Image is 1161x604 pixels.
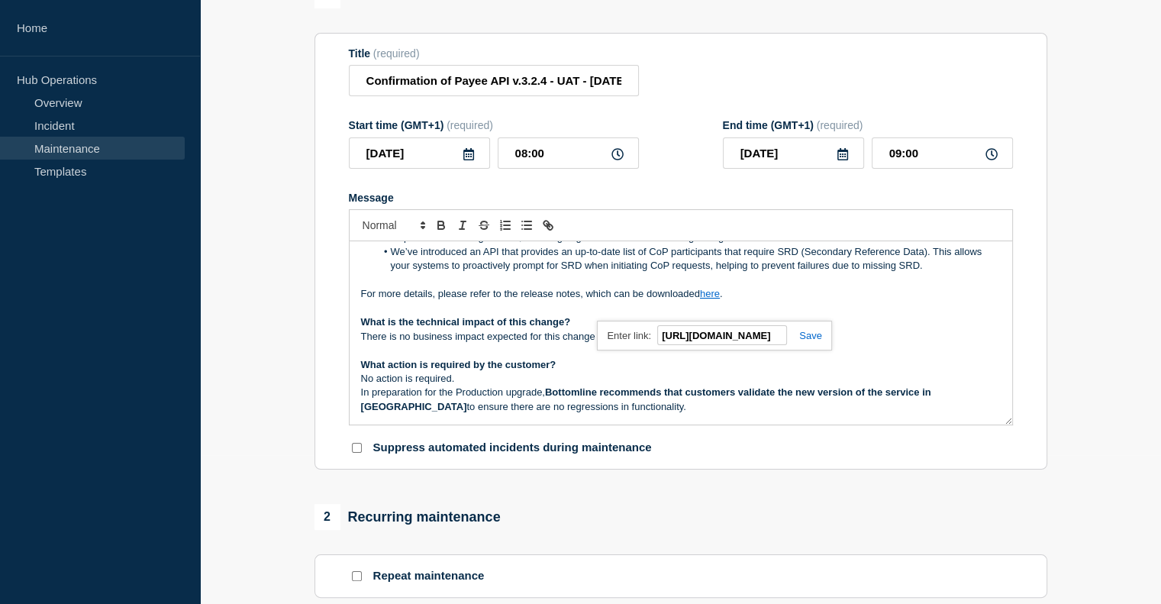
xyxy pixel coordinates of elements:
strong: What action is required by the customer? [361,359,556,370]
span: . [720,288,723,299]
p: Repeat maintenance [373,569,485,583]
input: Title [349,65,639,96]
span: Font size [356,216,431,234]
span: (required) [817,119,863,131]
button: Toggle bold text [431,216,452,234]
span: (required) [447,119,493,131]
span: There is no business impact expected for this change [361,331,595,342]
button: Toggle ordered list [495,216,516,234]
p: Suppress automated incidents during maintenance [373,441,652,455]
input: YYYY-MM-DD [349,137,490,169]
strong: What is the technical impact of this change? [361,316,571,328]
button: Toggle strikethrough text [473,216,495,234]
span: (required) [373,47,420,60]
input: YYYY-MM-DD [723,137,864,169]
button: Toggle italic text [452,216,473,234]
span: 2 [314,504,340,530]
a: here [700,288,720,299]
strong: Bottomline recommends that customers validate the new version of the service in [GEOGRAPHIC_DATA] [361,386,934,412]
div: Start time (GMT+1) [349,119,639,131]
div: Recurring maintenance [314,504,501,530]
input: HH:MM [498,137,639,169]
span: No action is required. [361,373,455,384]
div: Message [350,241,1012,425]
div: Title [349,47,639,60]
button: Toggle bulleted list [516,216,537,234]
input: https://quilljs.com [657,325,787,345]
span: For more details, please refer to the release notes, which can be downloaded [361,288,700,299]
input: Suppress automated incidents during maintenance [352,443,362,453]
input: Repeat maintenance [352,571,362,581]
button: Toggle link [537,216,559,234]
span: In preparation for the Production upgrade, [361,386,545,398]
div: Message [349,192,1013,204]
span: to ensure there are no regressions in functionality. [466,401,685,412]
div: End time (GMT+1) [723,119,1013,131]
span: We’ve introduced an API that provides an up-to-date list of CoP participants that require SRD (Se... [391,246,985,271]
input: HH:MM [872,137,1013,169]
